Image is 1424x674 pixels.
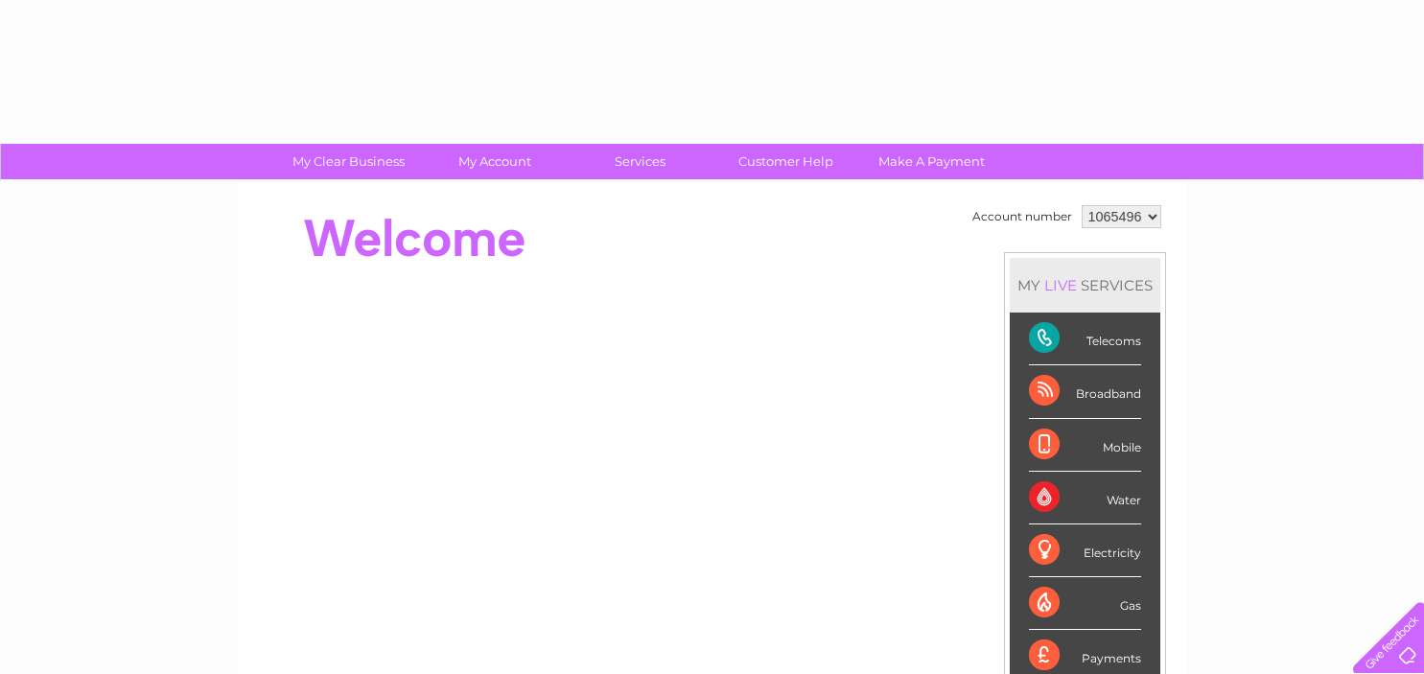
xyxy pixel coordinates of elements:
div: Electricity [1029,524,1141,577]
a: My Account [415,144,573,179]
div: Telecoms [1029,313,1141,365]
td: Account number [968,200,1077,233]
a: My Clear Business [269,144,428,179]
div: Mobile [1029,419,1141,472]
a: Services [561,144,719,179]
a: Customer Help [707,144,865,179]
div: Water [1029,472,1141,524]
div: Broadband [1029,365,1141,418]
div: MY SERVICES [1010,258,1160,313]
div: LIVE [1040,276,1081,294]
div: Gas [1029,577,1141,630]
a: Make A Payment [852,144,1011,179]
